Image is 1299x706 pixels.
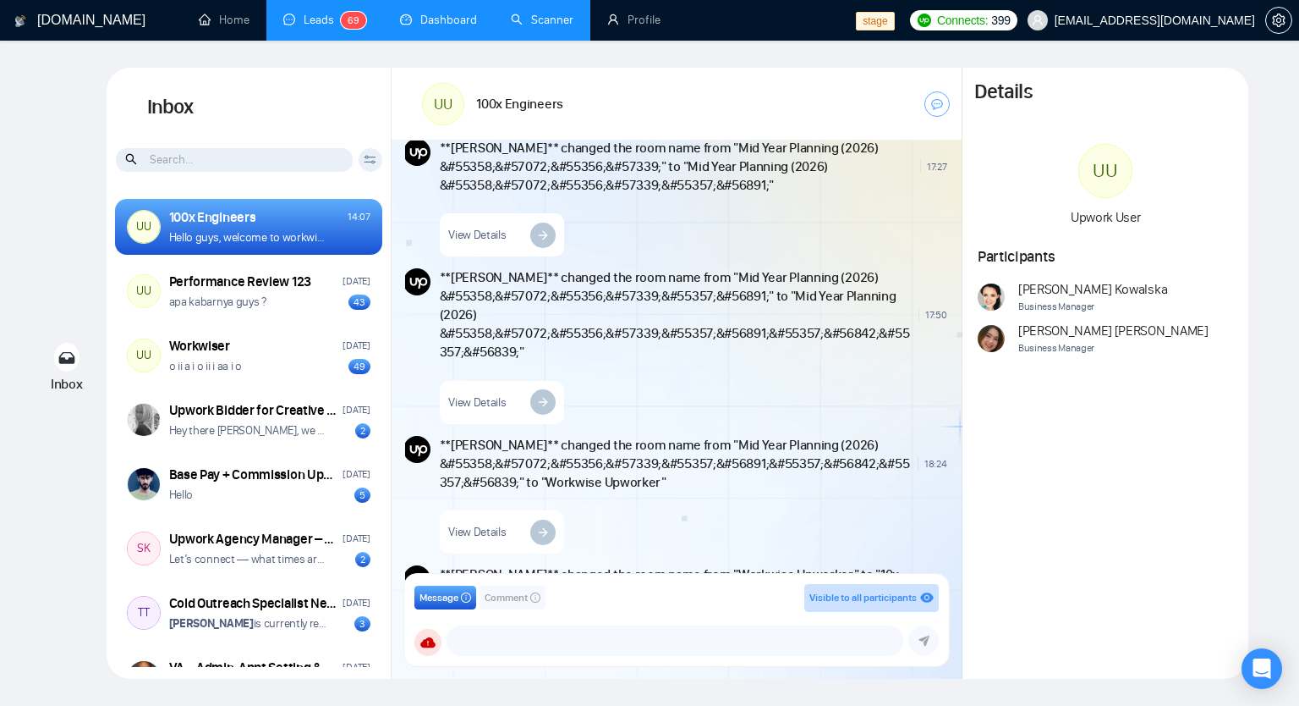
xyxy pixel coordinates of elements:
[1032,14,1044,26] span: user
[448,394,506,411] span: View Details
[107,68,392,147] h1: Inbox
[355,423,370,438] div: 2
[116,148,353,172] input: Search...
[423,84,463,124] div: UU
[405,139,432,166] img: Upwork
[937,11,988,30] span: Connects:
[343,595,370,611] div: [DATE]
[341,12,366,29] sup: 69
[1018,299,1167,315] span: Business Manager
[348,14,354,26] span: 6
[1266,14,1291,27] span: setting
[169,659,338,677] div: VA – Admin, Appt Setting & Warm Lead Generation (DON'T Apply if you want short term opportunity)
[918,14,931,27] img: upwork-logo.png
[128,275,160,307] div: UU
[128,532,160,565] div: SK
[1018,340,1209,356] span: Business Manager
[348,295,370,310] div: 43
[856,12,894,30] span: stage
[1265,7,1292,34] button: setting
[169,594,338,613] div: Cold Outreach Specialist Needed for Lead Generation
[1018,280,1167,299] span: [PERSON_NAME] Kowalska
[809,592,917,604] span: Visible to all participants
[169,229,331,245] p: Hello guys, welcome to workwise internal chat room
[343,273,370,290] div: [DATE]
[343,466,370,483] div: [DATE]
[169,487,194,503] p: Hello
[440,139,914,195] span: **[PERSON_NAME]** changed the room name from "Mid Year Planning (2026) &#55358;&#57072;&#55356;&#...
[169,208,256,227] div: 100x Engineers
[530,593,540,603] span: info-circle
[343,531,370,547] div: [DATE]
[169,337,230,356] div: Workwiser
[169,401,338,420] div: Upwork Bidder for Creative & High-Aesthetic Design Projects
[448,227,506,243] span: View Details
[169,530,338,549] div: Upwork Agency Manager – Project Bidding & Promotion
[405,436,432,463] img: Upwork
[440,436,912,492] span: **[PERSON_NAME]** changed the room name from "Mid Year Planning (2026) &#55358;&#57072;&#55356;&#...
[978,325,1005,352] img: Andrian Marsella
[1241,648,1282,689] div: Open Intercom Messenger
[128,597,160,629] div: TT
[355,552,370,567] div: 2
[927,160,947,174] span: 17:27
[607,13,660,27] a: userProfile
[448,524,506,540] span: View Details
[128,404,160,436] img: Ellen Holmsten
[128,661,160,693] img: Adrien D
[169,466,338,484] div: Base Pay + Commission Upwork Bidder for [GEOGRAPHIC_DATA] Profile
[169,273,311,291] div: Performance Review 123
[974,80,1032,105] h1: Details
[920,591,934,604] span: eye
[925,308,947,322] span: 17:50
[169,615,331,632] p: is currently restricted from this conversation
[1265,14,1292,27] a: setting
[169,422,331,438] p: Hey there [PERSON_NAME], we are looking to send out 40 proposals the first 2 weeks. After the pro...
[924,457,947,471] span: 18:24
[348,209,370,225] div: 14:07
[128,339,160,372] div: UU
[343,338,370,354] div: [DATE]
[283,13,366,27] a: messageLeads69
[125,150,140,168] span: search
[354,14,359,26] span: 9
[169,358,242,374] p: o ii a i o ii i aa i o
[1018,322,1209,340] span: [PERSON_NAME] [PERSON_NAME]
[480,586,545,609] button: Commentinfo-circle
[440,510,564,554] a: View Details
[51,376,83,392] span: Inbox
[128,468,160,500] img: Taimoor Mansoor
[343,659,370,676] div: [DATE]
[14,8,26,35] img: logo
[440,213,564,256] a: View Details
[978,247,1234,266] h1: Participants
[169,294,266,310] p: apa kabarnya guys ?
[199,13,249,27] a: homeHome
[485,590,528,606] span: Comment
[991,11,1010,30] span: 399
[1071,209,1141,225] span: Upwork User
[440,381,564,424] a: View Details
[419,590,458,606] span: Message
[343,402,370,418] div: [DATE]
[354,616,370,632] div: 3
[128,211,160,243] div: UU
[169,551,331,567] p: Let’s connect — what times are you available [DATE] (US Pacific Time)?
[461,593,471,603] span: info-circle
[414,586,476,609] button: Messageinfo-circle
[169,616,254,631] strong: [PERSON_NAME]
[511,13,573,27] a: searchScanner
[440,268,913,361] span: **[PERSON_NAME]** changed the room name from "Mid Year Planning (2026) &#55358;&#57072;&#55356;&#...
[476,95,563,113] h1: 100x Engineers
[1079,145,1132,197] div: UU
[978,284,1005,311] img: Agnieszka Kowalska
[405,268,432,295] img: Upwork
[354,488,370,503] div: 5
[400,13,477,27] a: dashboardDashboard
[348,359,370,374] div: 49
